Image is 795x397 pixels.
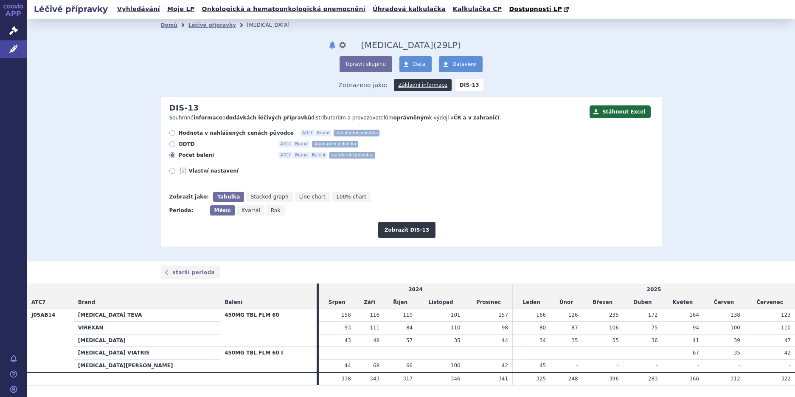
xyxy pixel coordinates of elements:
td: Srpen [319,296,355,309]
span: 338 [341,376,351,382]
td: Září [355,296,384,309]
span: 98 [502,325,508,331]
a: Domů [161,22,177,28]
a: Onkologická a hematoonkologická onemocnění [199,3,368,15]
a: starší perioda [161,266,220,279]
div: Perioda: [169,205,206,216]
span: Vlastní nastavení [189,167,282,174]
span: 123 [781,312,791,318]
span: Brand [293,152,309,159]
span: Kvartál [242,207,260,213]
span: standardní jednotka [329,152,375,159]
span: ODTD [179,141,272,147]
span: - [544,350,546,356]
span: 80 [539,325,546,331]
span: 66 [406,363,413,369]
span: 39 [734,337,740,343]
span: ATC7 [31,299,46,305]
li: Valganciclovir [247,19,301,31]
span: ATC7 [278,141,292,147]
span: 164 [689,312,699,318]
button: Stáhnout Excel [590,105,651,118]
span: 172 [648,312,658,318]
span: Dostupnosti LP [509,6,562,12]
span: Data [413,61,425,67]
span: 44 [345,363,351,369]
span: standardní jednotka [334,130,379,136]
span: 166 [536,312,546,318]
strong: informace [194,115,222,121]
span: 48 [373,337,379,343]
span: 84 [406,325,413,331]
span: - [349,350,351,356]
span: Hodnota v nahlášených cenách původce [179,130,294,136]
td: Červenec [744,296,795,309]
td: 2024 [319,284,513,296]
a: Úhradová kalkulačka [370,3,448,15]
span: 87 [571,325,578,331]
span: 47 [784,337,791,343]
span: 67 [693,350,699,356]
td: Prosinec [465,296,513,309]
th: [MEDICAL_DATA] [74,334,220,347]
span: - [378,350,379,356]
span: 346 [451,376,461,382]
th: [MEDICAL_DATA] TEVA [74,309,220,321]
span: 110 [781,325,791,331]
span: 57 [406,337,413,343]
span: - [739,363,740,369]
th: [MEDICAL_DATA][PERSON_NAME] [74,360,220,372]
span: Brand [293,141,309,147]
span: 42 [784,350,791,356]
span: Rok [271,207,281,213]
p: Souhrnné o distributorům a provozovatelům k výdeji v . [169,114,585,122]
td: Březen [582,296,623,309]
span: 248 [568,376,578,382]
span: 55 [612,337,619,343]
span: 138 [730,312,740,318]
strong: ČR a v zahraničí [453,115,499,121]
span: 366 [689,376,699,382]
span: 100 [730,325,740,331]
td: Červen [703,296,744,309]
span: 116 [370,312,379,318]
span: standardní jednotka [312,141,358,147]
span: - [789,363,791,369]
span: 35 [454,337,460,343]
span: ( LP) [433,40,461,50]
span: Zobrazeno jako: [338,79,388,91]
strong: oprávněným [393,115,429,121]
span: 35 [734,350,740,356]
th: 450MG TBL FLM 60 I [220,347,317,372]
a: Moje LP [165,3,197,15]
span: 94 [693,325,699,331]
h2: Léčivé přípravky [27,3,115,15]
a: Dostupnosti LP [506,3,573,15]
a: Kalkulačka CP [450,3,505,15]
span: Balení [310,152,327,159]
span: 322 [781,376,791,382]
span: 283 [648,376,658,382]
span: Balení [225,299,242,305]
td: Únor [550,296,582,309]
span: 35 [571,337,578,343]
th: J05AB14 [27,309,74,372]
span: 396 [609,376,619,382]
td: 2025 [513,284,795,296]
span: Počet balení [179,152,272,159]
span: - [697,363,699,369]
h2: DIS-13 [169,103,199,113]
span: 158 [341,312,351,318]
strong: DIS-13 [455,79,483,91]
span: - [458,350,460,356]
span: 343 [370,376,379,382]
span: 110 [451,325,461,331]
span: Stacked graph [250,194,288,200]
span: 235 [609,312,619,318]
span: 106 [609,325,619,331]
span: 110 [403,312,413,318]
button: notifikace [328,40,337,50]
span: 43 [345,337,351,343]
span: 93 [345,325,351,331]
span: - [576,350,578,356]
